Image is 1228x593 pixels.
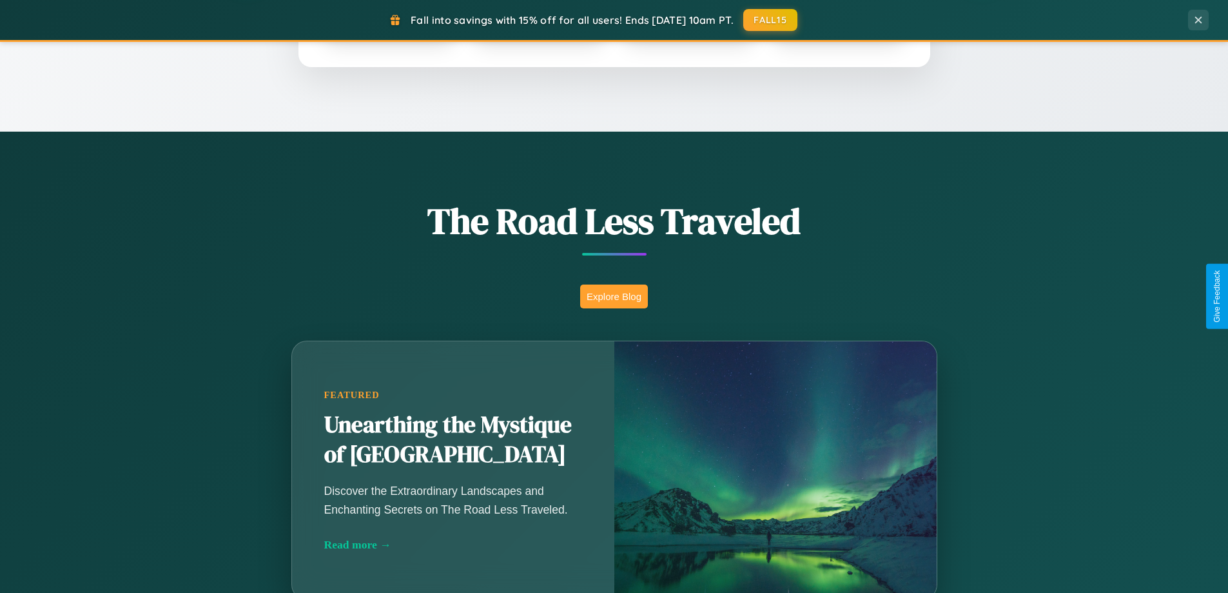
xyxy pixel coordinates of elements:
span: Fall into savings with 15% off for all users! Ends [DATE] 10am PT. [411,14,734,26]
div: Read more → [324,538,582,552]
p: Discover the Extraordinary Landscapes and Enchanting Secrets on The Road Less Traveled. [324,482,582,518]
button: Explore Blog [580,285,648,308]
div: Featured [324,390,582,401]
h1: The Road Less Traveled [228,196,1001,246]
button: FALL15 [743,9,797,31]
h2: Unearthing the Mystique of [GEOGRAPHIC_DATA] [324,410,582,470]
div: Give Feedback [1213,270,1222,323]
